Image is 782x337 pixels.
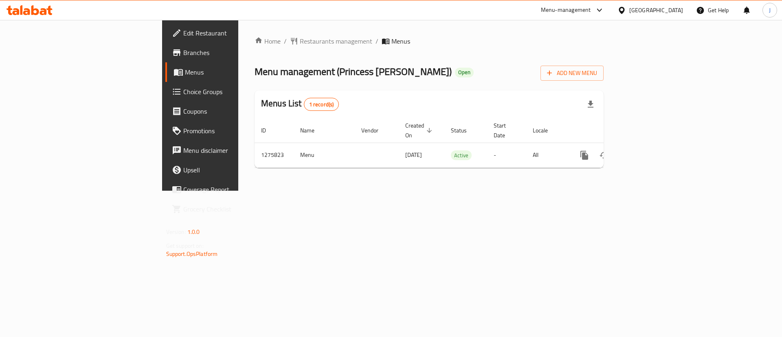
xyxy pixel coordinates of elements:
[183,28,286,38] span: Edit Restaurant
[261,97,339,111] h2: Menus List
[455,68,474,77] div: Open
[455,69,474,76] span: Open
[183,48,286,57] span: Branches
[166,227,186,237] span: Version:
[629,6,683,15] div: [GEOGRAPHIC_DATA]
[300,126,325,135] span: Name
[183,126,286,136] span: Promotions
[183,87,286,97] span: Choice Groups
[165,82,293,101] a: Choice Groups
[451,151,472,160] span: Active
[165,199,293,219] a: Grocery Checklist
[304,101,339,108] span: 1 record(s)
[185,67,286,77] span: Menus
[405,121,435,140] span: Created On
[183,185,286,194] span: Coverage Report
[255,36,604,46] nav: breadcrumb
[183,145,286,155] span: Menu disclaimer
[290,36,372,46] a: Restaurants management
[547,68,597,78] span: Add New Menu
[451,126,477,135] span: Status
[361,126,389,135] span: Vendor
[533,126,558,135] span: Locale
[183,165,286,175] span: Upsell
[165,121,293,141] a: Promotions
[165,23,293,43] a: Edit Restaurant
[391,36,410,46] span: Menus
[183,204,286,214] span: Grocery Checklist
[165,180,293,199] a: Coverage Report
[183,106,286,116] span: Coupons
[300,36,372,46] span: Restaurants management
[581,95,600,114] div: Export file
[165,43,293,62] a: Branches
[304,98,339,111] div: Total records count
[255,62,452,81] span: Menu management ( Princess [PERSON_NAME] )
[294,143,355,167] td: Menu
[769,6,771,15] span: J
[487,143,526,167] td: -
[165,101,293,121] a: Coupons
[494,121,516,140] span: Start Date
[451,150,472,160] div: Active
[568,118,659,143] th: Actions
[187,227,200,237] span: 1.0.0
[261,126,277,135] span: ID
[575,145,594,165] button: more
[255,118,659,168] table: enhanced table
[540,66,604,81] button: Add New Menu
[526,143,568,167] td: All
[541,5,591,15] div: Menu-management
[165,62,293,82] a: Menus
[166,249,218,259] a: Support.OpsPlatform
[166,240,204,251] span: Get support on:
[165,160,293,180] a: Upsell
[376,36,378,46] li: /
[594,145,614,165] button: Change Status
[165,141,293,160] a: Menu disclaimer
[405,150,422,160] span: [DATE]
